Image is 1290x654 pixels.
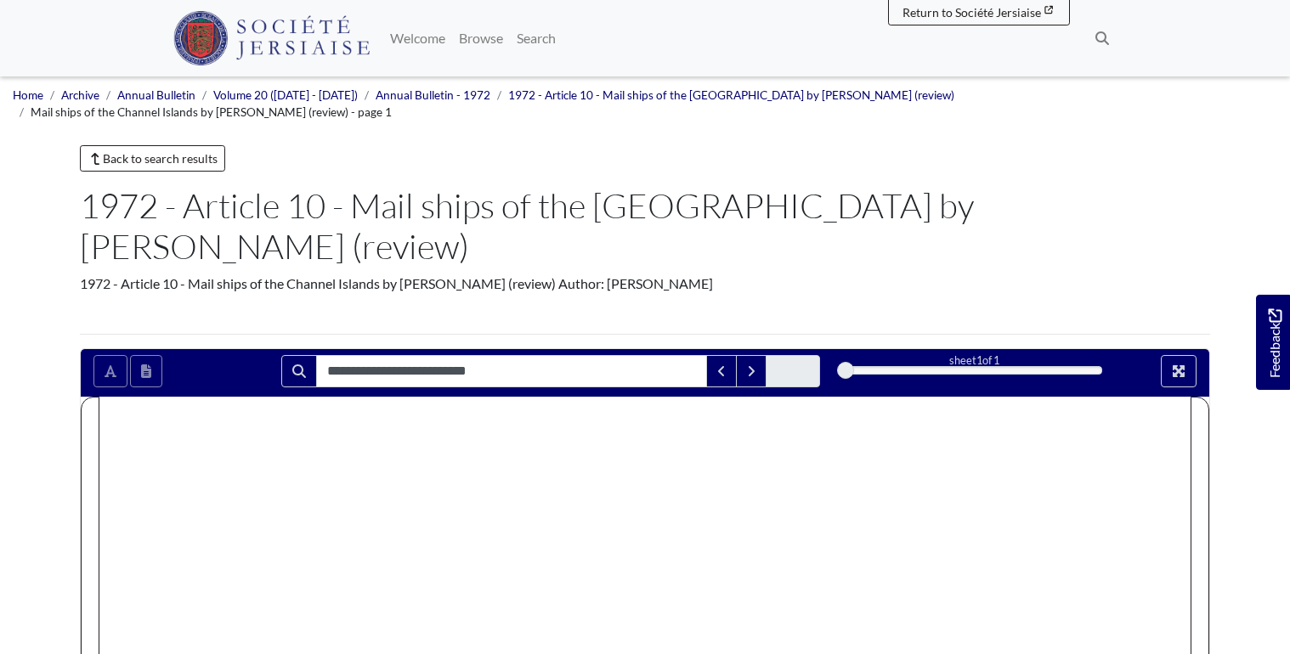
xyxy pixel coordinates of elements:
a: Volume 20 ([DATE] - [DATE]) [213,88,358,102]
a: Welcome [383,21,452,55]
a: Archive [61,88,99,102]
a: Société Jersiaise logo [173,7,370,70]
a: Annual Bulletin [117,88,195,102]
h1: 1972 - Article 10 - Mail ships of the [GEOGRAPHIC_DATA] by [PERSON_NAME] (review) [80,185,1210,267]
button: Previous Match [706,355,737,387]
div: 1972 - Article 10 - Mail ships of the Channel Islands by [PERSON_NAME] (review) Author: [PERSON_N... [80,273,1210,294]
span: Feedback [1265,308,1285,377]
span: 1 [976,353,982,367]
a: 1972 - Article 10 - Mail ships of the [GEOGRAPHIC_DATA] by [PERSON_NAME] (review) [508,88,954,102]
span: Mail ships of the Channel Islands by [PERSON_NAME] (review) - page 1 [31,105,392,119]
a: Browse [452,21,510,55]
a: Search [510,21,563,55]
input: Search for [316,355,707,387]
span: Return to Société Jersiaise [902,5,1041,20]
img: Société Jersiaise [173,11,370,65]
a: Back to search results [80,145,225,172]
button: Full screen mode [1161,355,1197,387]
button: Toggle text selection (Alt+T) [93,355,127,387]
button: Open transcription window [130,355,162,387]
div: sheet of 1 [846,352,1102,369]
button: Search [281,355,317,387]
button: Next Match [736,355,767,387]
a: Home [13,88,43,102]
a: Would you like to provide feedback? [1256,295,1290,390]
a: Annual Bulletin - 1972 [376,88,490,102]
